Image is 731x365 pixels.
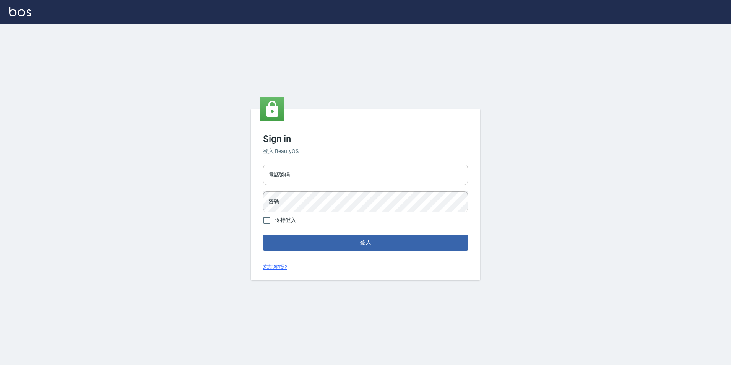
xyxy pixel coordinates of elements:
h6: 登入 BeautyOS [263,147,468,155]
span: 保持登入 [275,216,296,224]
img: Logo [9,7,31,16]
h3: Sign in [263,134,468,144]
button: 登入 [263,235,468,251]
a: 忘記密碼? [263,263,287,271]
